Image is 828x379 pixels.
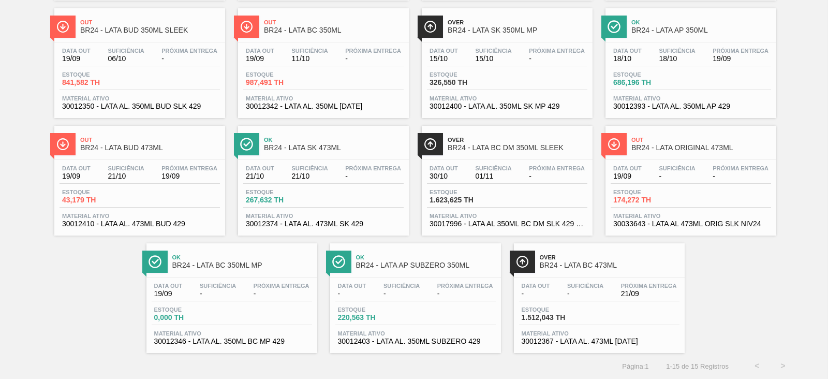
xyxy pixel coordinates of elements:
img: Ícone [608,20,620,33]
span: 21/10 [291,172,328,180]
span: 19/09 [154,290,183,298]
span: 43,179 TH [62,196,135,204]
span: 19/09 [161,172,217,180]
span: BR24 - LATA BUD 473ML [80,144,220,152]
span: 30033643 - LATA AL 473ML ORIG SLK NIV24 [613,220,768,228]
span: - [529,55,585,63]
span: 06/10 [108,55,144,63]
span: - [659,172,695,180]
button: > [770,353,796,379]
span: 174,272 TH [613,196,686,204]
span: 30012400 - LATA AL. 350ML SK MP 429 [430,103,585,110]
span: Estoque [613,71,686,78]
span: 19/09 [713,55,768,63]
span: 1.623,625 TH [430,196,502,204]
span: - [254,290,309,298]
span: 0,000 TH [154,314,227,322]
span: 30012393 - LATA AL. 350ML AP 429 [613,103,768,110]
span: 30/10 [430,172,458,180]
img: Ícone [240,138,253,151]
span: 1.512,043 TH [522,314,594,322]
span: 19/09 [613,172,642,180]
span: 15/10 [475,55,511,63]
span: 987,491 TH [246,79,318,86]
img: Ícone [608,138,620,151]
img: Ícone [332,255,345,268]
button: < [744,353,770,379]
span: Material ativo [154,330,309,337]
span: Over [540,254,679,260]
span: 686,196 TH [613,79,686,86]
span: Over [448,137,587,143]
a: ÍconeOverBR24 - LATA BC DM 350ML SLEEKData out30/10Suficiência01/11Próxima Entrega-Estoque1.623,6... [414,118,598,236]
span: 267,632 TH [246,196,318,204]
span: 21/10 [108,172,144,180]
span: Out [264,19,404,25]
span: BR24 - LATA SK 350ML MP [448,26,587,34]
span: BR24 - LATA BC 473ML [540,261,679,269]
span: Material ativo [246,213,401,219]
span: Material ativo [430,95,585,101]
span: Ok [172,254,312,260]
img: Ícone [516,255,529,268]
span: 01/11 [475,172,511,180]
span: BR24 - LATA ORIGINAL 473ML [631,144,771,152]
span: - [345,172,401,180]
img: Ícone [424,20,437,33]
span: 30012403 - LATA AL. 350ML SUBZERO 429 [338,338,493,345]
span: 30012346 - LATA AL. 350ML BC MP 429 [154,338,309,345]
a: ÍconeOkBR24 - LATA BC 350ML MPData out19/09Suficiência-Próxima Entrega-Estoque0,000 THMaterial at... [139,236,322,353]
span: Estoque [154,307,227,313]
span: 19/09 [62,55,91,63]
span: Estoque [613,189,686,195]
span: Ok [356,254,496,260]
span: 30012374 - LATA AL. 473ML SK 429 [246,220,401,228]
span: - [567,290,603,298]
span: Data out [613,48,642,54]
span: 18/10 [659,55,695,63]
span: Material ativo [62,95,217,101]
span: 30012350 - LATA AL. 350ML BUD SLK 429 [62,103,217,110]
span: BR24 - LATA BC 350ML [264,26,404,34]
span: Ok [264,137,404,143]
span: 1 - 15 de 15 Registros [664,362,729,370]
span: Out [631,137,771,143]
span: Suficiência [200,283,236,289]
span: Próxima Entrega [437,283,493,289]
span: Out [80,19,220,25]
a: ÍconeOutBR24 - LATA ORIGINAL 473MLData out19/09Suficiência-Próxima Entrega-Estoque174,272 THMater... [598,118,781,236]
span: 19/09 [62,172,91,180]
span: Material ativo [430,213,585,219]
span: Material ativo [62,213,217,219]
span: BR24 - LATA AP SUBZERO 350ML [356,261,496,269]
span: Estoque [522,307,594,313]
span: Estoque [62,71,135,78]
span: Próxima Entrega [345,165,401,171]
a: ÍconeOkBR24 - LATA SK 473MLData out21/10Suficiência21/10Próxima Entrega-Estoque267,632 THMaterial... [230,118,414,236]
span: - [161,55,217,63]
span: Próxima Entrega [161,165,217,171]
span: 220,563 TH [338,314,410,322]
span: Suficiência [383,283,420,289]
span: 30012410 - LATA AL. 473ML BUD 429 [62,220,217,228]
span: Material ativo [522,330,677,337]
span: Material ativo [246,95,401,101]
span: BR24 - LATA AP 350ML [631,26,771,34]
span: - [522,290,550,298]
span: Suficiência [475,165,511,171]
span: Próxima Entrega [713,48,768,54]
span: Suficiência [475,48,511,54]
span: - [713,172,768,180]
a: ÍconeOutBR24 - LATA BC 350MLData out19/09Suficiência11/10Próxima Entrega-Estoque987,491 THMateria... [230,1,414,118]
span: Próxima Entrega [529,48,585,54]
span: - [383,290,420,298]
span: Data out [154,283,183,289]
span: - [338,290,366,298]
span: Data out [246,165,274,171]
span: 326,550 TH [430,79,502,86]
span: Suficiência [567,283,603,289]
span: Data out [246,48,274,54]
span: Data out [338,283,366,289]
span: Ok [631,19,771,25]
span: Data out [62,165,91,171]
